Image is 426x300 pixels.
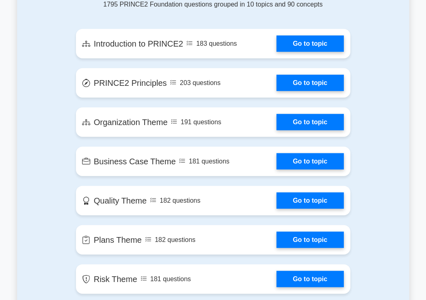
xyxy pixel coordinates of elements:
a: Go to topic [277,75,343,91]
a: Go to topic [277,114,343,130]
a: Go to topic [277,271,343,287]
a: Go to topic [277,232,343,248]
a: Go to topic [277,193,343,209]
a: Go to topic [277,153,343,170]
a: Go to topic [277,36,343,52]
